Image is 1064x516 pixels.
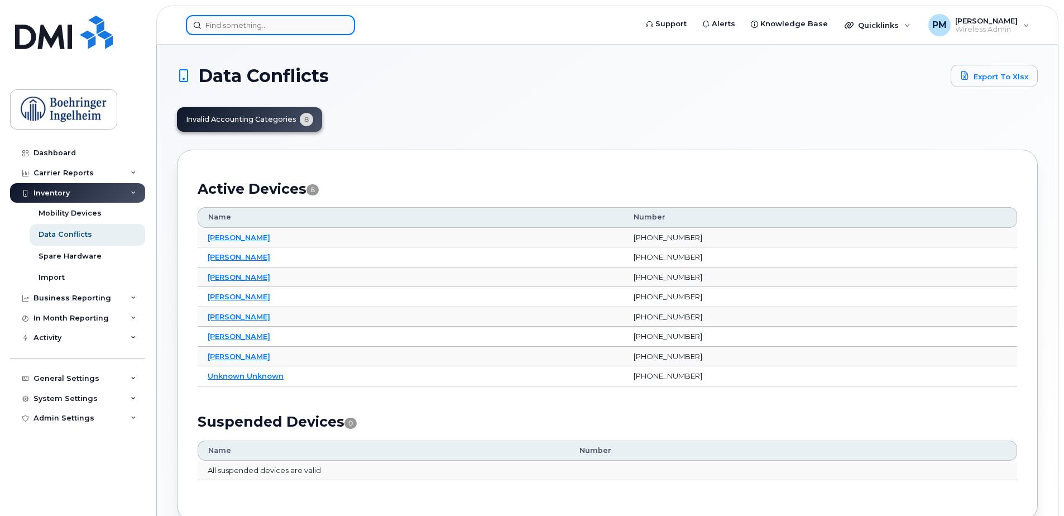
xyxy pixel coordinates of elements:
a: [PERSON_NAME] [208,332,270,341]
a: [PERSON_NAME] [208,273,270,281]
th: Number [569,441,1017,461]
a: [PERSON_NAME] [208,292,270,301]
td: [PHONE_NUMBER] [624,267,1017,288]
span: 0 [344,418,357,429]
td: [PHONE_NUMBER] [624,228,1017,248]
h2: Suspended Devices [198,413,1017,430]
th: Number [624,207,1017,227]
td: All suspended devices are valid [198,461,1017,481]
td: [PHONE_NUMBER] [624,287,1017,307]
td: [PHONE_NUMBER] [624,366,1017,386]
th: Name [198,207,624,227]
th: Name [198,441,569,461]
a: [PERSON_NAME] [208,352,270,361]
h2: Active Devices [198,180,1017,197]
a: Export to Xlsx [951,65,1038,87]
a: [PERSON_NAME] [208,252,270,261]
a: [PERSON_NAME] [208,233,270,242]
span: Data Conflicts [198,68,329,84]
td: [PHONE_NUMBER] [624,307,1017,327]
td: [PHONE_NUMBER] [624,327,1017,347]
td: [PHONE_NUMBER] [624,247,1017,267]
a: [PERSON_NAME] [208,312,270,321]
span: 8 [306,184,319,195]
a: Unknown Unknown [208,371,284,380]
td: [PHONE_NUMBER] [624,347,1017,367]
